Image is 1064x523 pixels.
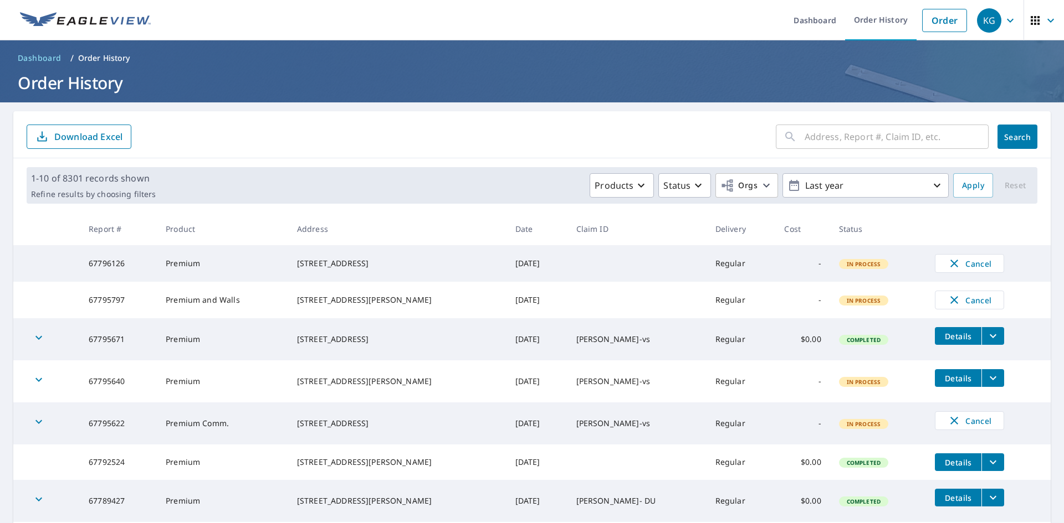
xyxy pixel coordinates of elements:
td: $0.00 [775,318,830,360]
div: KG [977,8,1001,33]
th: Cost [775,213,830,245]
p: Order History [78,53,130,64]
td: Premium [157,245,288,282]
div: [STREET_ADDRESS][PERSON_NAME] [297,495,498,506]
td: Premium [157,360,288,402]
th: Status [830,213,927,245]
button: Apply [953,173,993,198]
td: [PERSON_NAME]-vs [567,360,707,402]
td: Premium Comm. [157,402,288,444]
td: $0.00 [775,444,830,480]
th: Address [288,213,507,245]
th: Report # [80,213,157,245]
span: In Process [840,260,888,268]
td: [DATE] [507,245,567,282]
span: In Process [840,297,888,304]
div: [STREET_ADDRESS] [297,418,498,429]
div: [STREET_ADDRESS][PERSON_NAME] [297,457,498,468]
p: Download Excel [54,131,122,143]
td: [DATE] [507,402,567,444]
span: Cancel [947,257,993,270]
button: Cancel [935,411,1004,430]
span: Details [942,493,975,503]
td: Regular [707,480,776,522]
td: [PERSON_NAME]-vs [567,318,707,360]
a: Dashboard [13,49,66,67]
td: Regular [707,282,776,318]
td: [PERSON_NAME]- DU [567,480,707,522]
span: Details [942,457,975,468]
button: detailsBtn-67795671 [935,327,981,345]
p: Products [595,179,633,192]
span: Details [942,331,975,341]
td: Premium and Walls [157,282,288,318]
td: Regular [707,318,776,360]
a: Order [922,9,967,32]
button: detailsBtn-67792524 [935,453,981,471]
span: Completed [840,498,887,505]
td: [PERSON_NAME]-vs [567,402,707,444]
th: Claim ID [567,213,707,245]
th: Delivery [707,213,776,245]
td: 67795671 [80,318,157,360]
td: - [775,282,830,318]
td: 67795622 [80,402,157,444]
td: - [775,402,830,444]
td: Regular [707,444,776,480]
button: filesDropdownBtn-67792524 [981,453,1004,471]
td: 67792524 [80,444,157,480]
input: Address, Report #, Claim ID, etc. [805,121,989,152]
div: [STREET_ADDRESS] [297,334,498,345]
p: 1-10 of 8301 records shown [31,172,156,185]
td: 67789427 [80,480,157,522]
button: Products [590,173,654,198]
p: Last year [801,176,930,195]
div: [STREET_ADDRESS][PERSON_NAME] [297,294,498,305]
span: Cancel [947,414,993,427]
td: 67795640 [80,360,157,402]
span: In Process [840,420,888,428]
div: [STREET_ADDRESS] [297,258,498,269]
span: Search [1006,132,1029,142]
td: Premium [157,444,288,480]
button: filesDropdownBtn-67795671 [981,327,1004,345]
span: Apply [962,179,984,193]
button: filesDropdownBtn-67795640 [981,369,1004,387]
span: Details [942,373,975,384]
button: detailsBtn-67789427 [935,489,981,506]
td: Premium [157,480,288,522]
td: 67795797 [80,282,157,318]
li: / [70,51,74,65]
button: Cancel [935,254,1004,273]
td: Premium [157,318,288,360]
td: [DATE] [507,444,567,480]
button: Download Excel [27,125,131,149]
div: [STREET_ADDRESS][PERSON_NAME] [297,376,498,387]
td: Regular [707,402,776,444]
td: Regular [707,245,776,282]
span: In Process [840,378,888,386]
p: Status [663,179,690,192]
span: Completed [840,336,887,344]
td: - [775,245,830,282]
td: [DATE] [507,480,567,522]
td: - [775,360,830,402]
button: filesDropdownBtn-67789427 [981,489,1004,506]
button: detailsBtn-67795640 [935,369,981,387]
button: Cancel [935,291,1004,309]
th: Product [157,213,288,245]
h1: Order History [13,71,1051,94]
td: $0.00 [775,480,830,522]
button: Status [658,173,711,198]
td: 67796126 [80,245,157,282]
p: Refine results by choosing filters [31,189,156,199]
img: EV Logo [20,12,151,29]
span: Orgs [720,179,758,193]
td: [DATE] [507,318,567,360]
button: Orgs [715,173,778,198]
span: Completed [840,459,887,467]
nav: breadcrumb [13,49,1051,67]
button: Search [997,125,1037,149]
span: Dashboard [18,53,62,64]
td: Regular [707,360,776,402]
